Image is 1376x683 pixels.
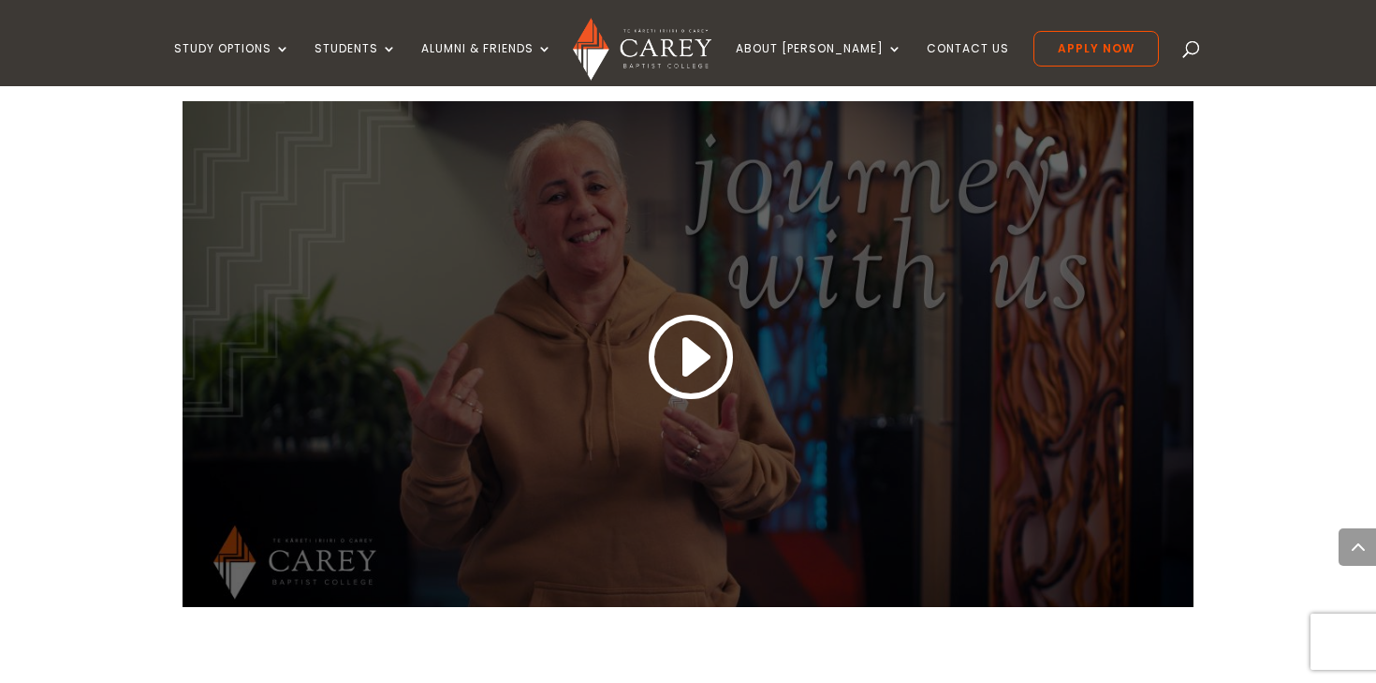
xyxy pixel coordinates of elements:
[736,42,902,86] a: About [PERSON_NAME]
[1033,31,1159,67] a: Apply Now
[421,42,552,86] a: Alumni & Friends
[927,42,1009,86] a: Contact Us
[174,42,290,86] a: Study Options
[315,42,397,86] a: Students
[573,18,710,81] img: Carey Baptist College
